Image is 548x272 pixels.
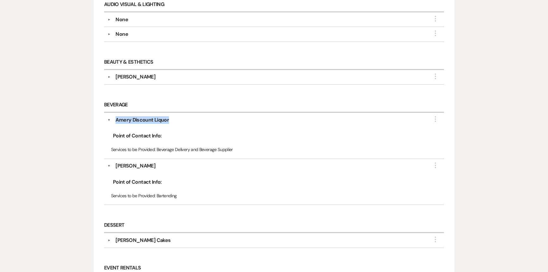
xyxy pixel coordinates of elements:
div: None [115,30,128,38]
div: [PERSON_NAME] [115,73,155,81]
button: ▼ [105,33,113,36]
h6: Beauty & Esthetics [104,55,444,70]
div: Amery Discount Liquor [115,116,169,124]
span: Point of Contact Info: [111,178,162,186]
span: Services to be Provided: [111,147,156,152]
span: Point of Contact Info: [111,132,162,140]
div: None [115,16,128,23]
button: ▼ [105,18,113,21]
h6: Dessert [104,218,444,233]
div: [PERSON_NAME] Cakes [115,237,171,244]
p: Beverage Delivery and Beverage Supplier [111,146,437,153]
p: Bartending [111,192,437,199]
button: ▼ [105,75,113,79]
button: ▼ [105,239,113,242]
span: Services to be Provided: [111,193,156,199]
div: [PERSON_NAME] [115,162,155,170]
button: ▼ [108,162,111,170]
h6: Beverage [104,98,444,113]
button: ▼ [108,116,111,124]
